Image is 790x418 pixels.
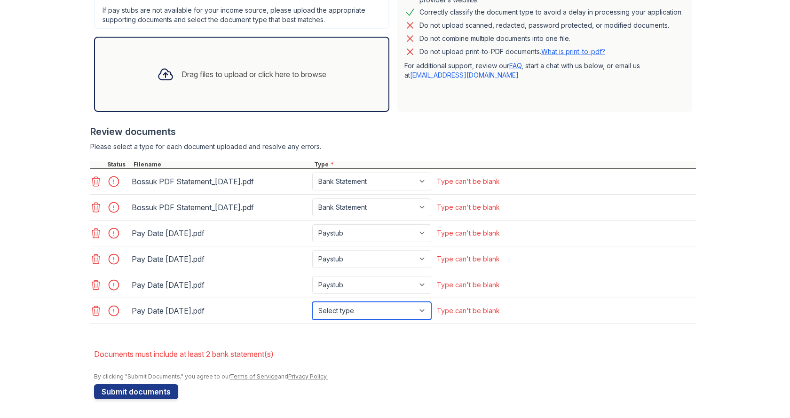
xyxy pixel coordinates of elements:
[105,161,132,168] div: Status
[132,161,312,168] div: Filename
[132,226,308,241] div: Pay Date [DATE].pdf
[94,384,178,399] button: Submit documents
[541,47,605,55] a: What is print-to-pdf?
[437,177,500,186] div: Type can't be blank
[182,69,326,80] div: Drag files to upload or click here to browse
[419,47,605,56] p: Do not upload print-to-PDF documents.
[437,306,500,315] div: Type can't be blank
[437,280,500,290] div: Type can't be blank
[312,161,696,168] div: Type
[90,125,696,138] div: Review documents
[410,71,519,79] a: [EMAIL_ADDRESS][DOMAIN_NAME]
[509,62,521,70] a: FAQ
[437,203,500,212] div: Type can't be blank
[132,174,308,189] div: Bossuk PDF Statement_[DATE].pdf
[94,373,696,380] div: By clicking "Submit Documents," you agree to our and
[90,142,696,151] div: Please select a type for each document uploaded and resolve any errors.
[132,277,308,292] div: Pay Date [DATE].pdf
[419,7,683,18] div: Correctly classify the document type to avoid a delay in processing your application.
[404,61,685,80] p: For additional support, review our , start a chat with us below, or email us at
[419,33,570,44] div: Do not combine multiple documents into one file.
[230,373,278,380] a: Terms of Service
[132,303,308,318] div: Pay Date [DATE].pdf
[437,229,500,238] div: Type can't be blank
[132,200,308,215] div: Bossuk PDF Statement_[DATE].pdf
[437,254,500,264] div: Type can't be blank
[94,345,696,363] li: Documents must include at least 2 bank statement(s)
[132,252,308,267] div: Pay Date [DATE].pdf
[419,20,669,31] div: Do not upload scanned, redacted, password protected, or modified documents.
[288,373,328,380] a: Privacy Policy.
